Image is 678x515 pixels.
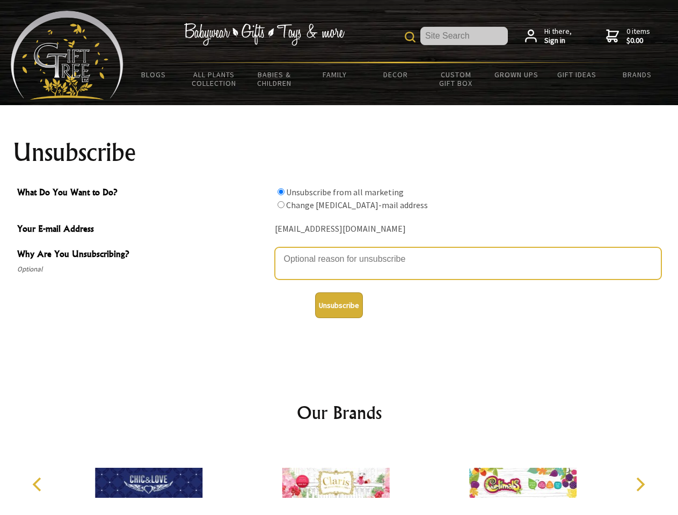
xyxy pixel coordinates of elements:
[405,32,415,42] img: product search
[486,63,546,86] a: Grown Ups
[275,247,661,279] textarea: Why Are You Unsubscribing?
[626,36,650,46] strong: $0.00
[286,187,404,197] label: Unsubscribe from all marketing
[546,63,607,86] a: Gift Ideas
[17,222,269,238] span: Your E-mail Address
[275,221,661,238] div: [EMAIL_ADDRESS][DOMAIN_NAME]
[544,36,572,46] strong: Sign in
[184,23,345,46] img: Babywear - Gifts - Toys & more
[365,63,426,86] a: Decor
[123,63,184,86] a: BLOGS
[27,473,50,496] button: Previous
[525,27,572,46] a: Hi there,Sign in
[544,27,572,46] span: Hi there,
[17,186,269,201] span: What Do You Want to Do?
[278,188,285,195] input: What Do You Want to Do?
[17,263,269,276] span: Optional
[420,27,508,45] input: Site Search
[11,11,123,100] img: Babyware - Gifts - Toys and more...
[305,63,366,86] a: Family
[286,200,428,210] label: Change [MEDICAL_DATA]-mail address
[278,201,285,208] input: What Do You Want to Do?
[426,63,486,94] a: Custom Gift Box
[21,400,657,425] h2: Our Brands
[606,27,650,46] a: 0 items$0.00
[13,139,666,165] h1: Unsubscribe
[607,63,668,86] a: Brands
[184,63,245,94] a: All Plants Collection
[17,247,269,263] span: Why Are You Unsubscribing?
[315,292,363,318] button: Unsubscribe
[244,63,305,94] a: Babies & Children
[628,473,652,496] button: Next
[626,26,650,46] span: 0 items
